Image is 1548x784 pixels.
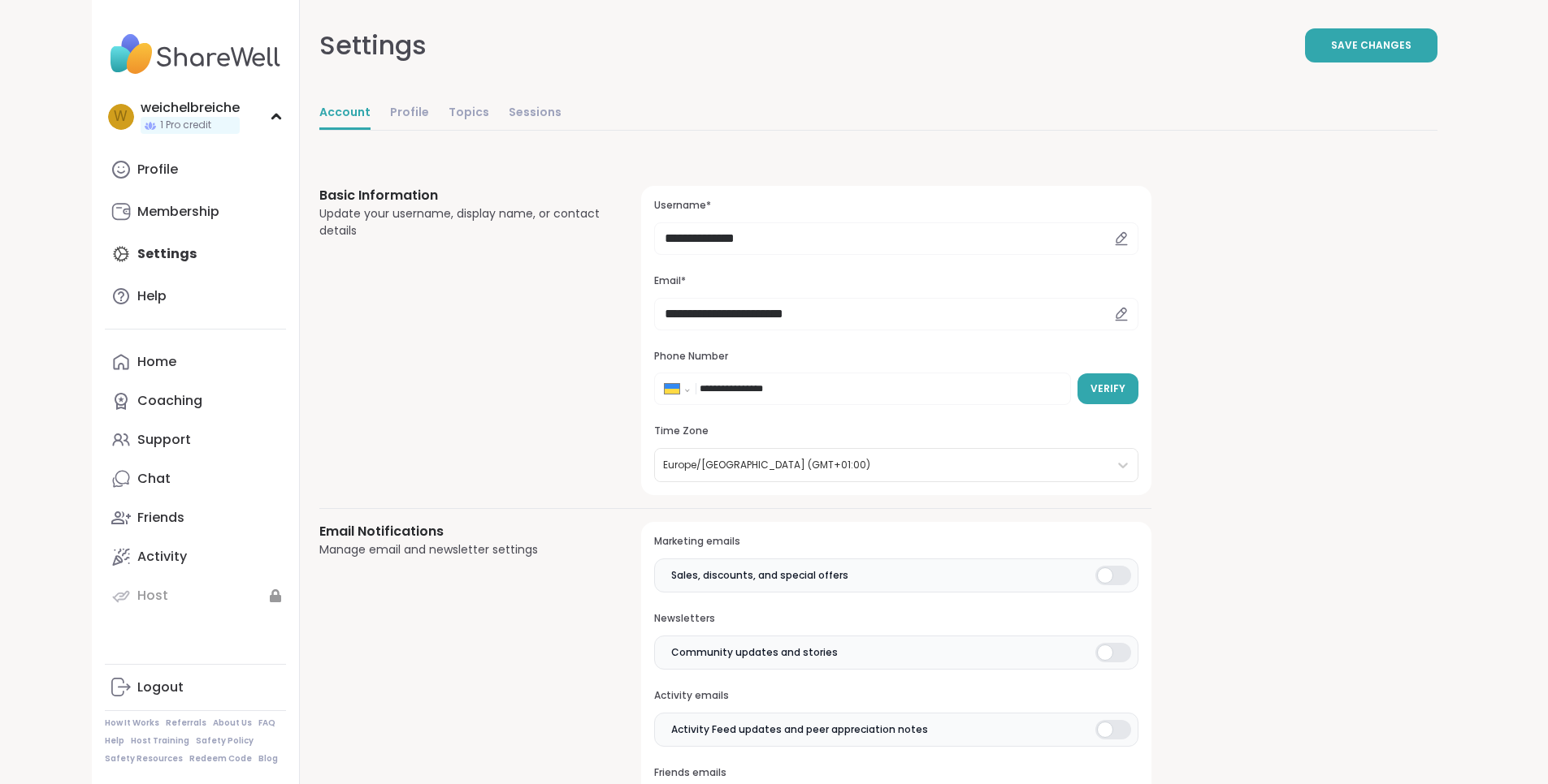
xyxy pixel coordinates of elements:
[671,722,928,737] span: Activity Feed updates and peer appreciation notes
[105,26,286,83] img: ShareWell Nav Logo
[137,470,171,488] div: Chat
[319,541,603,558] div: Manage email and newsletter settings
[654,424,1138,438] h3: Time Zone
[449,97,489,130] a: Topics
[105,277,286,316] a: Help
[654,535,1138,549] h3: Marketing emails
[137,287,167,305] div: Help
[105,498,286,537] a: Friends
[137,587,168,605] div: Host
[189,753,252,765] a: Redeem Code
[258,717,275,729] a: FAQ
[105,381,286,420] a: Coaching
[1331,38,1411,53] span: Save Changes
[105,753,183,765] a: Safety Resources
[319,97,371,130] a: Account
[137,392,202,410] div: Coaching
[105,717,159,729] a: How It Works
[137,161,178,179] div: Profile
[114,106,128,127] span: w
[105,459,286,498] a: Chat
[671,645,838,660] span: Community updates and stories
[137,353,176,371] div: Home
[390,97,429,130] a: Profile
[141,99,240,117] div: weichelbreiche
[105,735,124,747] a: Help
[319,26,427,65] div: Settings
[137,509,184,527] div: Friends
[105,537,286,576] a: Activity
[160,118,211,132] span: 1 Pro credit
[137,678,184,696] div: Logout
[105,342,286,381] a: Home
[105,150,286,189] a: Profile
[258,753,278,765] a: Blog
[1078,373,1138,404] button: Verify
[319,522,603,541] h3: Email Notifications
[105,420,286,459] a: Support
[654,350,1138,364] h3: Phone Number
[654,612,1138,626] h3: Newsletters
[105,576,286,615] a: Host
[1091,381,1125,396] span: Verify
[319,186,603,205] h3: Basic Information
[654,766,1138,780] h3: Friends emails
[1305,28,1437,62] button: Save Changes
[137,548,187,566] div: Activity
[213,717,252,729] a: About Us
[166,717,206,729] a: Referrals
[509,97,562,130] a: Sessions
[131,735,189,747] a: Host Training
[196,735,254,747] a: Safety Policy
[105,668,286,707] a: Logout
[671,568,848,583] span: Sales, discounts, and special offers
[654,274,1138,288] h3: Email*
[137,431,191,449] div: Support
[654,199,1138,213] h3: Username*
[137,203,219,221] div: Membership
[319,205,603,239] div: Update your username, display name, or contact details
[654,689,1138,703] h3: Activity emails
[105,192,286,231] a: Membership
